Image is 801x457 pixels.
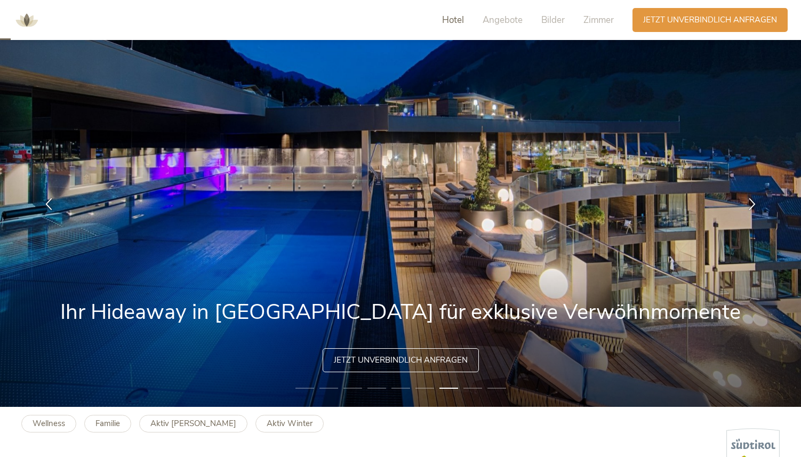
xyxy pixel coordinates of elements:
[583,14,614,26] span: Zimmer
[255,415,324,432] a: Aktiv Winter
[84,415,131,432] a: Familie
[267,418,313,429] b: Aktiv Winter
[11,16,43,23] a: AMONTI & LUNARIS Wellnessresort
[643,14,777,26] span: Jetzt unverbindlich anfragen
[139,415,247,432] a: Aktiv [PERSON_NAME]
[11,4,43,36] img: AMONTI & LUNARIS Wellnessresort
[334,355,468,366] span: Jetzt unverbindlich anfragen
[442,14,464,26] span: Hotel
[21,415,76,432] a: Wellness
[483,14,523,26] span: Angebote
[541,14,565,26] span: Bilder
[95,418,120,429] b: Familie
[150,418,236,429] b: Aktiv [PERSON_NAME]
[33,418,65,429] b: Wellness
